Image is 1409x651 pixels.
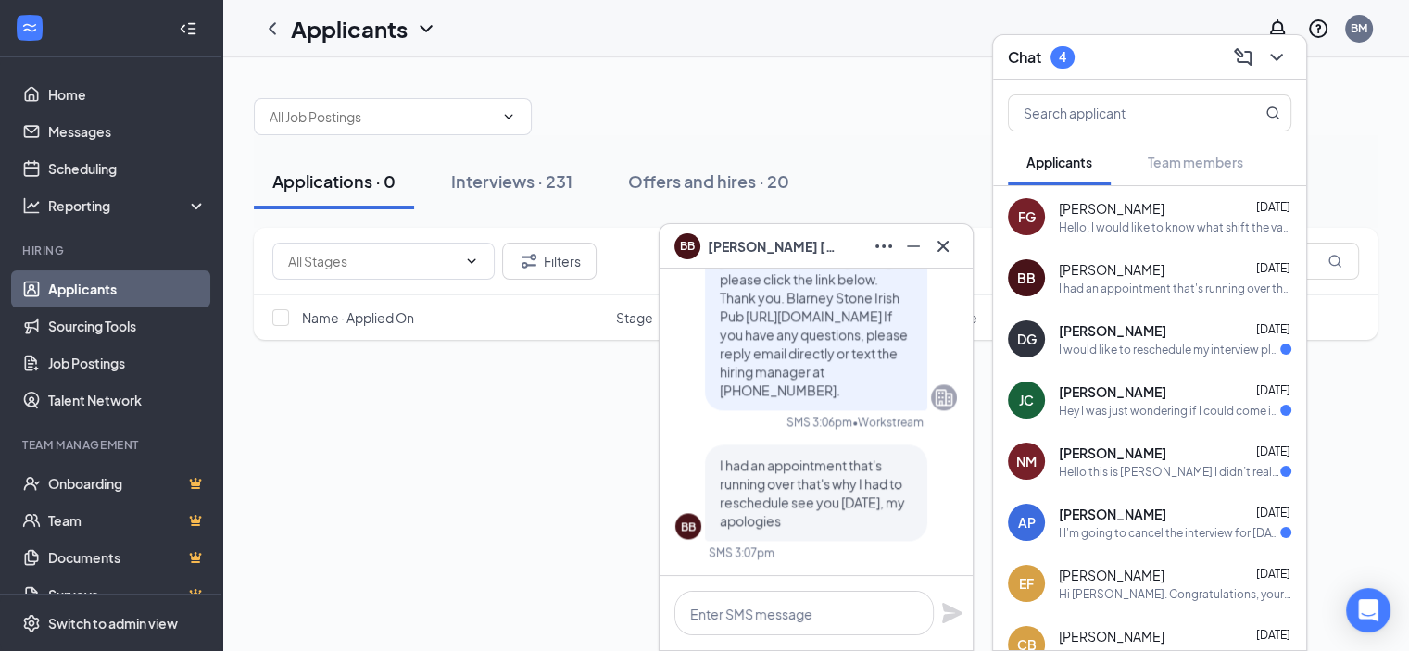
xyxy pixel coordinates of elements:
h1: Applicants [291,13,408,44]
a: TeamCrown [48,502,207,539]
span: [DATE] [1256,628,1290,642]
div: Interviews · 231 [451,169,572,193]
svg: MagnifyingGlass [1327,254,1342,269]
div: Hello this is [PERSON_NAME] I didn’t realize I scheduled my interview for [DATE] at 2:30 . I thou... [1059,464,1280,480]
input: Search applicant [1009,95,1228,131]
a: OnboardingCrown [48,465,207,502]
span: [DATE] [1256,506,1290,520]
a: Sourcing Tools [48,307,207,344]
svg: ChevronDown [1265,46,1288,69]
span: [DATE] [1256,322,1290,336]
span: Name · Applied On [302,308,414,327]
span: [PERSON_NAME] [1059,260,1164,279]
svg: ChevronDown [464,254,479,269]
button: Minimize [899,232,928,261]
div: SMS 3:07pm [709,545,774,560]
svg: QuestionInfo [1307,18,1329,40]
a: Talent Network [48,382,207,419]
div: Offers and hires · 20 [628,169,789,193]
a: Job Postings [48,344,207,382]
a: Home [48,76,207,113]
svg: ComposeMessage [1232,46,1254,69]
div: BM [1351,20,1367,36]
div: SMS 3:06pm [786,414,852,430]
a: Applicants [48,270,207,307]
svg: Cross [932,235,954,257]
svg: Analysis [22,196,41,215]
svg: Company [933,386,955,408]
h3: Chat [1008,47,1041,68]
div: Reporting [48,196,208,215]
span: I had an appointment that's running over that's why I had to reschedule see you [DATE], my apologies [720,457,905,529]
svg: Filter [518,250,540,272]
svg: Plane [941,602,963,624]
span: [PERSON_NAME] [1059,566,1164,584]
svg: ChevronLeft [261,18,283,40]
div: Applications · 0 [272,169,396,193]
a: Scheduling [48,150,207,187]
span: Team members [1148,154,1243,170]
span: [DATE] [1256,383,1290,397]
span: [PERSON_NAME] [1059,444,1166,462]
span: [PERSON_NAME] [1059,382,1166,401]
button: Filter Filters [502,243,597,280]
svg: Ellipses [873,235,895,257]
span: [PERSON_NAME] [1059,321,1166,340]
span: Applicants [1026,154,1092,170]
div: Hiring [22,243,203,258]
svg: ChevronDown [415,18,437,40]
span: [DATE] [1256,261,1290,275]
button: Cross [928,232,958,261]
div: Switch to admin view [48,614,178,632]
div: Hi [PERSON_NAME]. Congratulations, your meeting with Blarney Stone Irish Pub for Dishwasher at [G... [1059,586,1291,602]
div: EF [1019,574,1034,593]
div: NM [1016,452,1037,470]
div: JC [1019,391,1034,409]
div: DG [1017,330,1037,348]
svg: Settings [22,614,41,632]
div: FG [1018,207,1036,226]
div: Hello, I would like to know what shift the vacancy is for. [1059,219,1291,235]
span: [PERSON_NAME] [1059,199,1164,218]
div: I I'm going to cancel the interview for [DATE]. I have found a job that is closer to me. Thank yo... [1059,525,1280,541]
div: Open Intercom Messenger [1346,588,1390,632]
svg: WorkstreamLogo [20,19,39,37]
button: ChevronDown [1262,43,1291,72]
a: SurveysCrown [48,576,207,613]
span: [PERSON_NAME] [1059,505,1166,523]
button: ComposeMessage [1228,43,1258,72]
div: BB [1017,269,1036,287]
span: [DATE] [1256,567,1290,581]
div: Hey I was just wondering if I could come in for interview [1059,403,1280,419]
span: Stage [616,308,653,327]
span: [DATE] [1256,200,1290,214]
span: [DATE] [1256,444,1290,458]
a: DocumentsCrown [48,539,207,576]
input: All Stages [288,251,457,271]
span: [PERSON_NAME] [1059,627,1164,645]
span: • Workstream [852,414,924,430]
svg: Collapse [179,19,197,38]
div: 4 [1059,49,1066,65]
svg: Minimize [902,235,925,257]
button: Ellipses [869,232,899,261]
input: All Job Postings [270,106,494,127]
div: I would like to reschedule my interview please [1059,342,1280,357]
svg: MagnifyingGlass [1265,106,1280,120]
div: Team Management [22,437,203,453]
div: I had an appointment that's running over that's why I had to reschedule see you [DATE], my apologies [1059,281,1291,296]
a: Messages [48,113,207,150]
div: AP [1018,513,1036,532]
svg: Notifications [1266,18,1289,40]
span: [PERSON_NAME] [PERSON_NAME] [708,236,837,257]
svg: ChevronDown [501,109,516,124]
div: BB [681,519,696,534]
